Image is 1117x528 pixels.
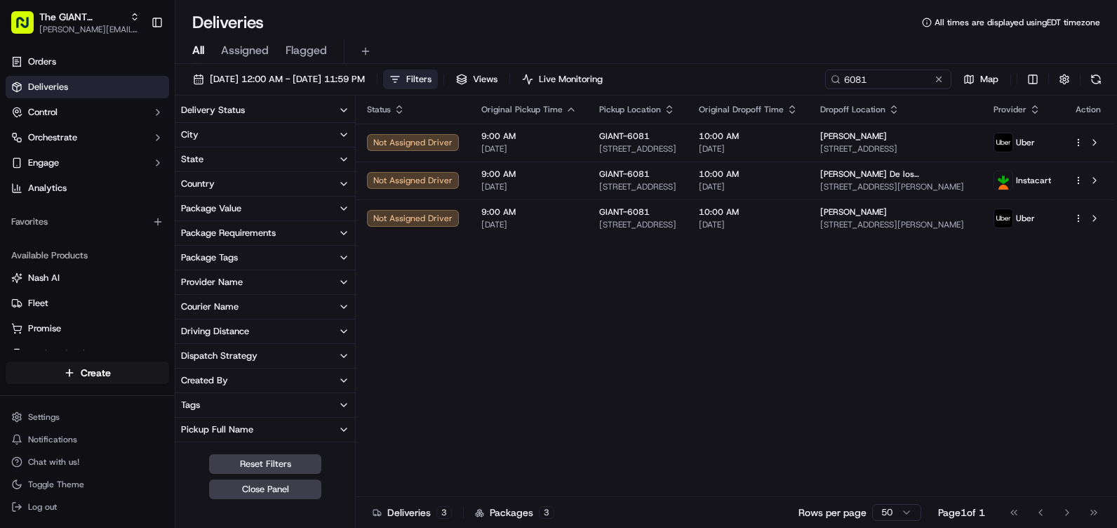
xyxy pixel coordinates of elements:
span: Provider [994,104,1026,115]
div: 3 [436,506,452,519]
span: Chat with us! [28,456,79,468]
span: Pickup Location [599,104,661,115]
span: Original Pickup Time [481,104,563,115]
span: All [192,42,204,59]
span: 10:00 AM [699,131,798,142]
a: Fleet [11,297,163,310]
img: profile_instacart_ahold_partner.png [994,171,1012,190]
button: Product Catalog [6,343,169,365]
button: Promise [6,317,169,340]
span: Uber [1016,137,1035,148]
div: Country [181,178,215,190]
a: Nash AI [11,272,163,284]
span: Uber [1016,213,1035,224]
span: Control [28,106,58,119]
div: Packages [475,506,554,520]
div: Pickup Full Name [181,423,253,436]
div: Package Tags [181,251,238,264]
a: Product Catalog [11,348,163,360]
span: [DATE] [481,143,577,154]
button: Map [957,70,1005,89]
h1: Deliveries [192,11,264,34]
span: [DATE] [481,219,577,230]
span: Live Monitoring [539,73,603,86]
img: profile_uber_ahold_partner.png [994,133,1012,152]
span: GIANT-6081 [599,169,650,180]
div: Created By [181,374,228,387]
button: Provider Name [175,270,355,294]
button: Live Monitoring [516,70,609,89]
button: Notifications [6,430,169,449]
span: [PERSON_NAME] De los [PERSON_NAME] [820,169,971,180]
div: Driving Distance [181,325,249,338]
button: The GIANT Company [39,10,124,24]
button: The GIANT Company[PERSON_NAME][EMAIL_ADDRESS][PERSON_NAME][DOMAIN_NAME] [6,6,145,39]
button: City [175,123,355,147]
span: 10:00 AM [699,169,798,180]
button: Filters [383,70,438,89]
span: GIANT-6081 [599,131,650,142]
a: Promise [11,322,163,335]
button: Tags [175,393,355,417]
div: Dispatch Strategy [181,350,257,362]
span: Instacart [1016,175,1051,186]
span: Flagged [286,42,327,59]
button: Package Tags [175,246,355,270]
button: Nash AI [6,267,169,289]
button: Dispatch Strategy [175,344,355,368]
span: Deliveries [28,81,68,93]
button: Created By [175,369,355,392]
div: 3 [539,506,554,519]
div: Tags [181,399,200,411]
button: [DATE] 12:00 AM - [DATE] 11:59 PM [187,70,371,89]
div: Courier Name [181,301,239,313]
span: 9:00 AM [481,169,577,180]
span: 9:00 AM [481,131,577,142]
div: Deliveries [373,506,452,520]
span: Nash AI [28,272,60,284]
button: Pickup Business Name [175,442,355,466]
div: Page 1 of 1 [938,506,985,520]
span: [PERSON_NAME] [820,131,887,142]
span: 9:00 AM [481,206,577,218]
span: Notifications [28,434,77,445]
div: State [181,153,203,166]
span: Views [473,73,497,86]
div: Package Value [181,202,241,215]
span: [STREET_ADDRESS][PERSON_NAME] [820,219,971,230]
p: Rows per page [798,506,867,520]
span: [STREET_ADDRESS] [599,219,676,230]
span: [STREET_ADDRESS][PERSON_NAME] [820,181,971,192]
button: Engage [6,152,169,174]
button: Reset Filters [209,454,321,474]
button: Courier Name [175,295,355,319]
button: Package Value [175,197,355,220]
span: [STREET_ADDRESS] [820,143,971,154]
span: Settings [28,411,60,423]
button: Create [6,362,169,384]
span: Map [980,73,998,86]
img: profile_uber_ahold_partner.png [994,209,1012,227]
span: Analytics [28,182,67,194]
span: [DATE] 12:00 AM - [DATE] 11:59 PM [210,73,365,86]
button: [PERSON_NAME][EMAIL_ADDRESS][PERSON_NAME][DOMAIN_NAME] [39,24,140,35]
div: Provider Name [181,276,243,289]
span: [DATE] [481,181,577,192]
button: State [175,147,355,171]
div: Delivery Status [181,104,245,117]
a: Orders [6,51,169,73]
span: All times are displayed using EDT timezone [935,17,1100,28]
span: [STREET_ADDRESS] [599,143,676,154]
span: Dropoff Location [820,104,885,115]
span: [STREET_ADDRESS] [599,181,676,192]
button: Orchestrate [6,126,169,149]
a: Deliveries [6,76,169,98]
span: Toggle Theme [28,479,84,490]
button: Control [6,101,169,124]
span: 10:00 AM [699,206,798,218]
button: Fleet [6,292,169,315]
span: Status [367,104,391,115]
a: Analytics [6,177,169,199]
